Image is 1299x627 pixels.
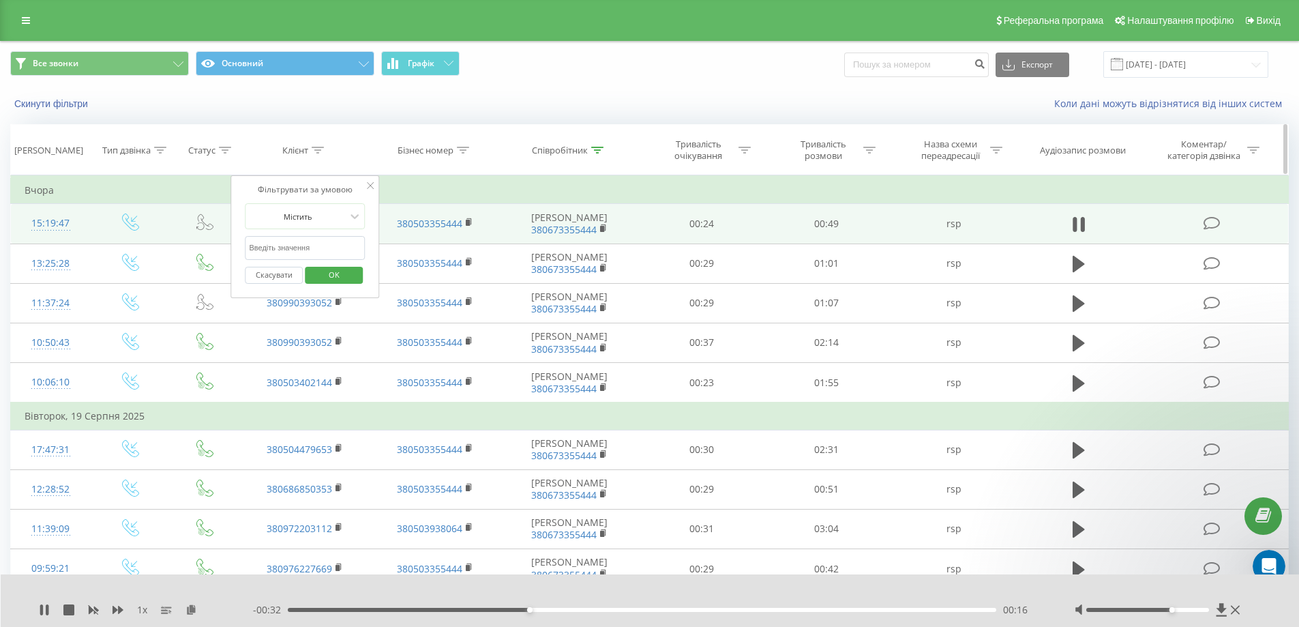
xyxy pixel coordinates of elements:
button: Основний [196,51,374,76]
a: 380990393052 [267,296,332,309]
td: [PERSON_NAME] [500,244,640,283]
a: 380503355444 [397,443,462,456]
button: Все звонки [10,51,189,76]
a: 380673355444 [531,528,597,541]
span: 1 x [137,603,147,617]
td: [PERSON_NAME] [500,204,640,244]
input: Введіть значення [245,236,365,260]
div: 10:06:10 [25,369,77,396]
button: Скинути фільтри [10,98,95,110]
a: 380673355444 [531,263,597,276]
a: 380673355444 [531,568,597,581]
div: Назва схеми переадресації [914,138,987,162]
span: - 00:32 [253,603,288,617]
td: rsp [889,430,1018,469]
div: Аудіозапис розмови [1040,145,1126,156]
div: 11:37:24 [25,290,77,317]
span: OK [315,264,353,285]
td: rsp [889,549,1018,589]
div: Співробітник [532,145,588,156]
a: 380503355444 [397,562,462,575]
td: 00:42 [764,549,889,589]
td: [PERSON_NAME] [500,283,640,323]
a: 380673355444 [531,489,597,501]
td: 00:29 [640,549,764,589]
a: 380504479653 [267,443,332,456]
button: Графік [381,51,460,76]
div: 10:50:43 [25,330,77,356]
td: rsp [889,244,1018,283]
div: Статус [188,145,215,156]
span: Графік [408,59,434,68]
div: Тривалість очікування [662,138,735,162]
td: 00:23 [640,363,764,403]
td: rsp [889,363,1018,403]
td: 01:07 [764,283,889,323]
td: rsp [889,509,1018,549]
td: rsp [889,204,1018,244]
a: 380503402144 [267,376,332,389]
span: Налаштування профілю [1127,15,1234,26]
span: Все звонки [33,58,78,69]
div: 17:47:31 [25,437,77,463]
td: 03:04 [764,509,889,549]
td: Вчора [11,177,1289,204]
div: 13:25:28 [25,250,77,277]
td: rsp [889,323,1018,362]
td: Вівторок, 19 Серпня 2025 [11,403,1289,430]
div: Фільтрувати за умовою [245,183,365,196]
td: 00:37 [640,323,764,362]
td: 00:31 [640,509,764,549]
div: Коментар/категорія дзвінка [1164,138,1244,162]
td: 01:55 [764,363,889,403]
div: Тривалість розмови [787,138,860,162]
td: [PERSON_NAME] [500,430,640,469]
td: rsp [889,283,1018,323]
a: 380673355444 [531,382,597,395]
a: 380503355444 [397,217,462,230]
div: Accessibility label [1169,607,1175,613]
td: 00:51 [764,469,889,509]
a: 380673355444 [531,449,597,462]
td: 01:01 [764,244,889,283]
a: 380503355444 [397,296,462,309]
div: Accessibility label [527,607,533,613]
td: [PERSON_NAME] [500,469,640,509]
a: 380503355444 [397,257,462,269]
span: 00:16 [1003,603,1028,617]
td: rsp [889,469,1018,509]
div: 12:28:52 [25,476,77,503]
a: 380503938064 [397,522,462,535]
div: 11:39:09 [25,516,77,542]
a: 380686850353 [267,482,332,495]
td: 00:24 [640,204,764,244]
a: 380673355444 [531,302,597,315]
a: 380503355444 [397,482,462,495]
div: 09:59:21 [25,555,77,582]
td: [PERSON_NAME] [500,549,640,589]
span: Вихід [1257,15,1281,26]
td: 00:29 [640,283,764,323]
a: 380503355444 [397,376,462,389]
button: Експорт [996,53,1069,77]
a: 380972203112 [267,522,332,535]
iframe: Intercom live chat [1253,550,1285,583]
td: 00:29 [640,469,764,509]
a: Коли дані можуть відрізнятися вiд інших систем [1054,97,1289,110]
td: [PERSON_NAME] [500,363,640,403]
td: [PERSON_NAME] [500,509,640,549]
div: [PERSON_NAME] [14,145,83,156]
input: Пошук за номером [844,53,989,77]
span: Реферальна програма [1004,15,1104,26]
td: [PERSON_NAME] [500,323,640,362]
a: 380673355444 [531,342,597,355]
button: OK [305,267,363,284]
div: Бізнес номер [398,145,453,156]
td: 02:31 [764,430,889,469]
td: 00:29 [640,244,764,283]
button: Скасувати [245,267,303,284]
a: 380990393052 [267,336,332,349]
div: 15:19:47 [25,210,77,237]
td: 00:49 [764,204,889,244]
a: 380976227669 [267,562,332,575]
